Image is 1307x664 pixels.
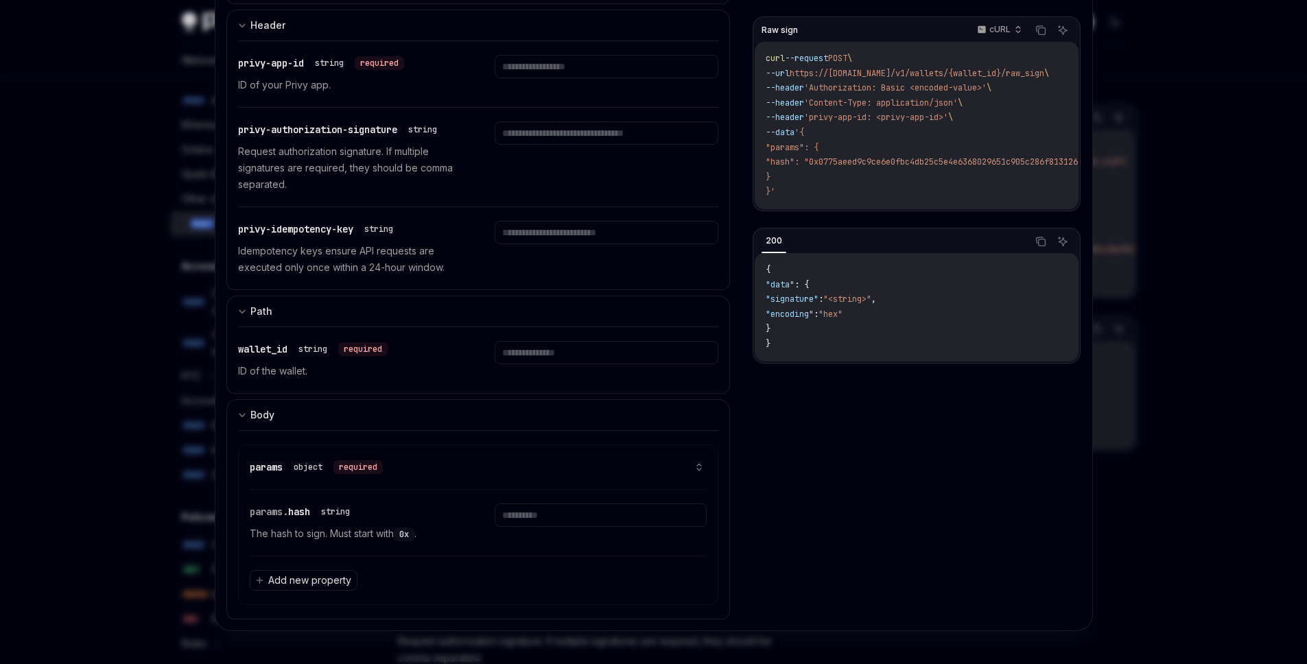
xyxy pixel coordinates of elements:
[828,53,847,64] span: POST
[238,143,462,193] p: Request authorization signature. If multiple signatures are required, they should be comma separa...
[333,460,383,474] div: required
[766,97,804,108] span: --header
[238,223,353,235] span: privy-idempotency-key
[958,97,963,108] span: \
[766,264,770,275] span: {
[238,123,397,136] span: privy-authorization-signature
[766,309,814,320] span: "encoding"
[804,82,987,93] span: 'Authorization: Basic <encoded-value>'
[250,17,285,34] div: Header
[847,53,852,64] span: \
[399,529,409,540] span: 0x
[355,56,404,70] div: required
[238,121,443,138] div: privy-authorization-signature
[238,341,388,357] div: wallet_id
[766,68,790,79] span: --url
[226,296,731,327] button: expand input section
[250,461,283,473] span: params
[238,77,462,93] p: ID of your Privy app.
[762,233,786,249] div: 200
[1054,21,1072,39] button: Ask AI
[238,221,399,237] div: privy-idempotency-key
[766,338,770,349] span: }
[1032,21,1050,39] button: Copy the contents from the code block
[338,342,388,356] div: required
[819,294,823,305] span: :
[238,243,462,276] p: Idempotency keys ensure API requests are executed only once within a 24-hour window.
[250,525,462,542] p: The hash to sign. Must start with .
[766,323,770,334] span: }
[819,309,843,320] span: "hex"
[766,156,1131,167] span: "hash": "0x0775aeed9c9ce6e0fbc4db25c5e4e6368029651c905c286f813126a09025a21e"
[804,112,948,123] span: 'privy-app-id: <privy-app-id>'
[766,171,770,182] span: }
[766,127,794,138] span: --data
[871,294,876,305] span: ,
[785,53,828,64] span: --request
[288,506,310,518] span: hash
[250,506,288,518] span: params.
[250,570,357,591] button: Add new property
[794,127,804,138] span: '{
[766,142,819,153] span: "params": {
[238,363,462,379] p: ID of the wallet.
[766,294,819,305] span: "signature"
[987,82,991,93] span: \
[226,10,731,40] button: expand input section
[969,19,1028,42] button: cURL
[823,294,871,305] span: "<string>"
[238,55,404,71] div: privy-app-id
[804,97,958,108] span: 'Content-Type: application/json'
[766,82,804,93] span: --header
[250,503,355,520] div: params.hash
[989,24,1011,35] p: cURL
[250,459,383,475] div: params
[226,399,731,430] button: expand input section
[790,68,1044,79] span: https://[DOMAIN_NAME]/v1/wallets/{wallet_id}/raw_sign
[250,303,272,320] div: Path
[1032,233,1050,250] button: Copy the contents from the code block
[766,279,794,290] span: "data"
[268,573,351,587] span: Add new property
[1054,233,1072,250] button: Ask AI
[948,112,953,123] span: \
[1044,68,1049,79] span: \
[238,343,287,355] span: wallet_id
[238,57,304,69] span: privy-app-id
[250,407,274,423] div: Body
[766,112,804,123] span: --header
[794,279,809,290] span: : {
[766,53,785,64] span: curl
[766,186,775,197] span: }'
[762,25,798,36] span: Raw sign
[814,309,819,320] span: :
